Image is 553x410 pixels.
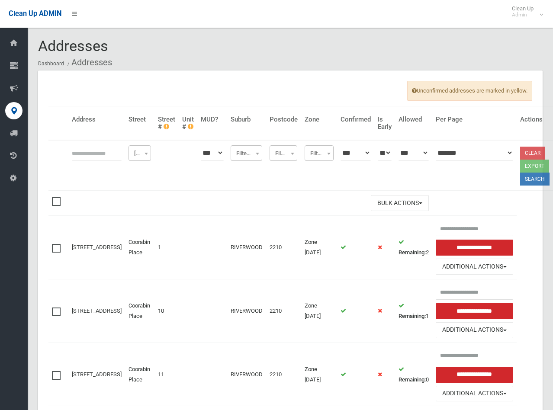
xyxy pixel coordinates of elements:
a: [STREET_ADDRESS] [72,371,122,378]
td: 11 [154,343,179,406]
h4: Per Page [436,116,513,123]
button: Search [520,173,550,186]
button: Export [520,160,549,173]
span: Filter Zone [305,145,334,161]
a: [STREET_ADDRESS] [72,244,122,250]
td: Zone [DATE] [301,216,337,279]
span: Clean Up ADMIN [9,10,61,18]
td: 2 [395,216,432,279]
h4: Street [129,116,151,123]
span: Unconfirmed addresses are marked in yellow. [407,81,532,101]
h4: Address [72,116,122,123]
td: RIVERWOOD [227,216,266,279]
td: Zone [DATE] [301,279,337,343]
strong: Remaining: [399,376,426,383]
h4: Actions [520,116,550,123]
td: Coorabin Place [125,279,154,343]
h4: Zone [305,116,334,123]
td: RIVERWOOD [227,343,266,406]
h4: MUD? [201,116,224,123]
button: Bulk Actions [371,195,429,211]
h4: Postcode [270,116,298,123]
li: Addresses [65,54,112,70]
span: Clean Up [508,5,542,18]
td: 1 [395,279,432,343]
a: Clear [520,147,545,160]
a: [STREET_ADDRESS] [72,307,122,314]
small: Admin [512,12,534,18]
span: Filter Street [129,145,151,161]
strong: Remaining: [399,313,426,319]
span: Filter Street [131,147,149,160]
td: RIVERWOOD [227,279,266,343]
td: 2210 [266,216,301,279]
td: 2210 [266,279,301,343]
span: Filter Suburb [231,145,262,161]
h4: Allowed [399,116,429,123]
span: Filter Postcode [272,147,295,160]
td: 10 [154,279,179,343]
td: Coorabin Place [125,343,154,406]
td: 1 [154,216,179,279]
td: Zone [DATE] [301,343,337,406]
span: Filter Postcode [270,145,297,161]
h4: Unit # [182,116,194,130]
button: Additional Actions [436,386,513,402]
span: Filter Suburb [233,147,260,160]
span: Addresses [38,37,108,54]
h4: Street # [158,116,175,130]
td: 0 [395,343,432,406]
button: Additional Actions [436,259,513,275]
td: 2210 [266,343,301,406]
a: Dashboard [38,61,64,67]
span: Filter Zone [307,147,331,160]
h4: Suburb [231,116,263,123]
button: Additional Actions [436,322,513,338]
strong: Remaining: [399,249,426,256]
td: Coorabin Place [125,216,154,279]
h4: Confirmed [341,116,371,123]
h4: Is Early [378,116,392,130]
